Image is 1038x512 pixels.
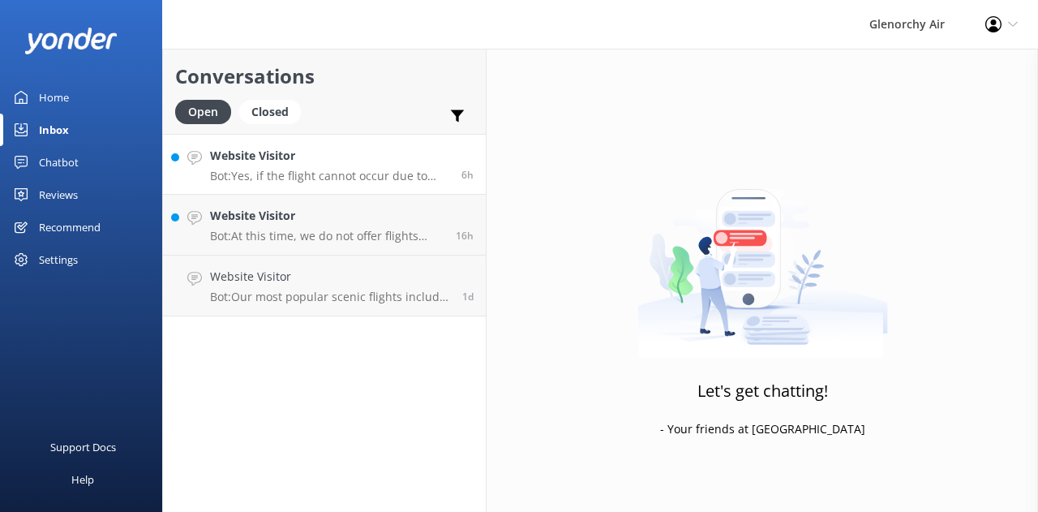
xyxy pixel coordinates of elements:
div: Help [71,463,94,496]
a: Website VisitorBot:At this time, we do not offer flights over multiple days to [GEOGRAPHIC_DATA],... [163,195,486,256]
a: Open [175,102,239,120]
div: Reviews [39,179,78,211]
div: Closed [239,100,301,124]
img: yonder-white-logo.png [24,28,118,54]
a: Website VisitorBot:Our most popular scenic flights include: - Milford Sound Fly | Cruise | Fly - ... [163,256,486,316]
a: Website VisitorBot:Yes, if the flight cannot occur due to adverse weather conditions and cannot b... [163,134,486,195]
div: Settings [39,243,78,276]
p: Bot: Our most popular scenic flights include: - Milford Sound Fly | Cruise | Fly - Our most popul... [210,290,450,304]
span: Sep 23 2025 06:48pm (UTC +12:00) Pacific/Auckland [462,290,474,303]
h2: Conversations [175,61,474,92]
div: Recommend [39,211,101,243]
p: Bot: At this time, we do not offer flights over multiple days to [GEOGRAPHIC_DATA], just day trip... [210,229,444,243]
img: artwork of a man stealing a conversation from at giant smartphone [637,155,888,358]
h4: Website Visitor [210,147,449,165]
span: Sep 25 2025 01:42am (UTC +12:00) Pacific/Auckland [461,168,474,182]
div: Chatbot [39,146,79,179]
h4: Website Visitor [210,268,450,286]
p: - Your friends at [GEOGRAPHIC_DATA] [660,420,865,438]
a: Closed [239,102,309,120]
span: Sep 24 2025 03:32pm (UTC +12:00) Pacific/Auckland [456,229,474,243]
p: Bot: Yes, if the flight cannot occur due to adverse weather conditions and cannot be rescheduled,... [210,169,449,183]
div: Open [175,100,231,124]
h4: Website Visitor [210,207,444,225]
div: Home [39,81,69,114]
h3: Let's get chatting! [697,378,828,404]
div: Inbox [39,114,69,146]
div: Support Docs [50,431,116,463]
